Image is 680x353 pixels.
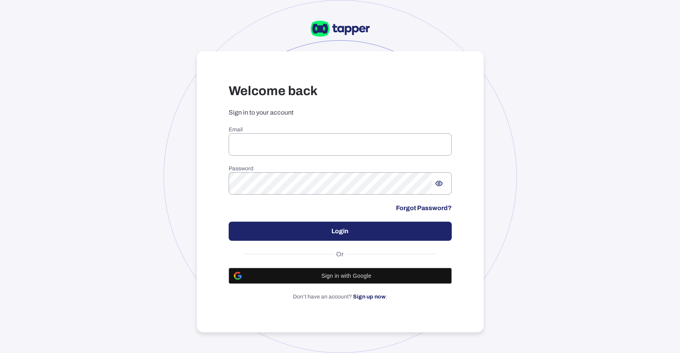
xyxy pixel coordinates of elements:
[334,250,346,258] span: Or
[229,222,452,241] button: Login
[229,268,452,284] button: Sign in with Google
[247,273,447,279] span: Sign in with Google
[432,176,446,191] button: Show password
[396,204,452,212] a: Forgot Password?
[229,126,452,133] h6: Email
[229,109,452,117] p: Sign in to your account
[229,165,452,172] h6: Password
[229,293,452,300] p: Don’t have an account? .
[229,83,452,99] h3: Welcome back
[353,294,386,300] a: Sign up now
